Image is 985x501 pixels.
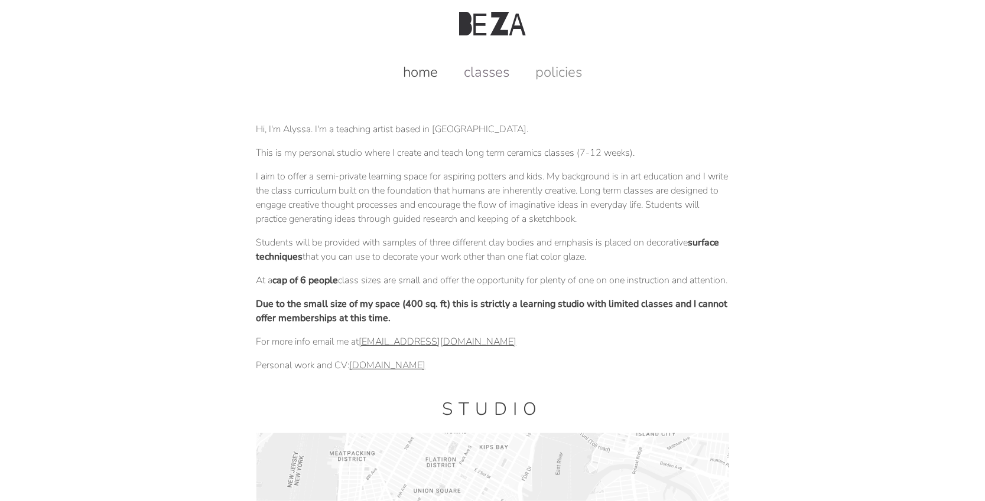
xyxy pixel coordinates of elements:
[256,235,729,264] p: Students will be provided with samples of three different clay bodies and emphasis is placed on d...
[524,63,594,81] a: policies
[256,122,729,136] p: Hi, I'm Alyssa. I'm a teaching artist based in [GEOGRAPHIC_DATA].
[256,273,729,287] p: At a class sizes are small and offer the opportunity for plenty of one on one instruction and att...
[256,169,729,226] p: I aim to offer a semi-private learning space for aspiring potters and kids. My background is in a...
[273,274,339,287] strong: cap of 6 people
[256,297,728,325] strong: Due to the small size of my space (400 sq. ft) this is strictly a learning studio with limited cl...
[256,358,729,372] p: Personal work and CV:
[256,236,720,263] strong: surface techniques
[391,63,450,81] a: home
[256,146,729,160] p: This is my personal studio where I create and teach long term ceramics classes (7-12 weeks).
[459,12,525,35] img: Beza Studio Logo
[256,397,729,421] h1: Studio
[256,335,729,349] p: For more info email me at
[350,359,426,372] a: [DOMAIN_NAME]
[359,335,517,348] a: [EMAIL_ADDRESS][DOMAIN_NAME]
[452,63,521,81] a: classes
